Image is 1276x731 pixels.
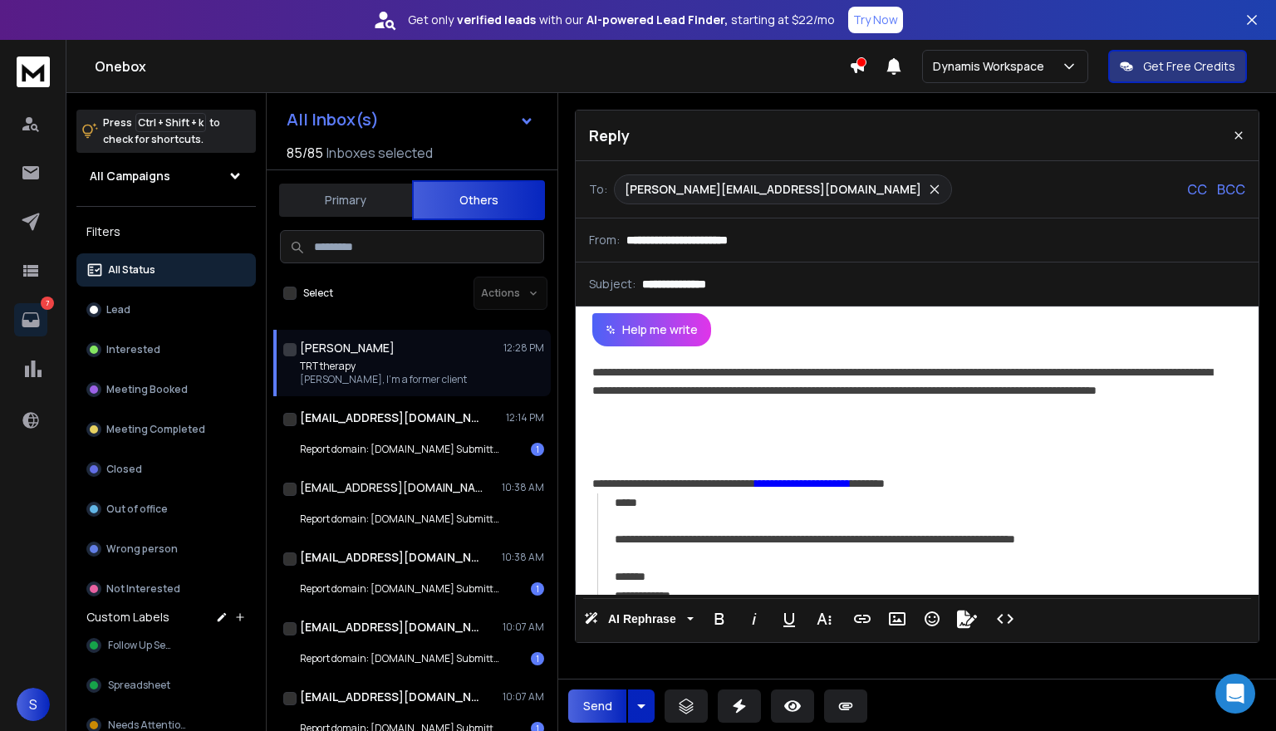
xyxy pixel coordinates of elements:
button: Others [412,180,545,220]
span: Spreadsheet [108,679,170,692]
p: TRT therapy [300,360,467,373]
p: Dynamis Workspace [933,58,1051,75]
h1: [PERSON_NAME] [300,340,395,356]
h3: Filters [76,220,256,243]
p: Meeting Booked [106,383,188,396]
button: Primary [279,182,412,218]
button: Help me write [592,313,711,346]
h3: Inboxes selected [326,143,433,163]
button: Spreadsheet [76,669,256,702]
p: Report domain: [DOMAIN_NAME] Submitter: [DOMAIN_NAME] [300,582,499,596]
p: 10:07 AM [503,621,544,634]
h3: Custom Labels [86,609,169,626]
p: Press to check for shortcuts. [103,115,220,148]
button: S [17,688,50,721]
button: Not Interested [76,572,256,606]
h1: [EMAIL_ADDRESS][DOMAIN_NAME] [300,619,483,635]
p: 12:14 PM [506,411,544,424]
span: 85 / 85 [287,143,323,163]
p: Report domain: [DOMAIN_NAME] Submitter: [DOMAIN_NAME] [300,652,499,665]
h1: [EMAIL_ADDRESS][DOMAIN_NAME] [300,479,483,496]
div: 1 [531,582,544,596]
p: [PERSON_NAME], I’m a former client [300,373,467,386]
button: Closed [76,453,256,486]
h1: [EMAIL_ADDRESS][DOMAIN_NAME] [300,410,483,426]
div: Open Intercom Messenger [1215,674,1255,714]
p: Report domain: [DOMAIN_NAME] Submitter: [DOMAIN_NAME] [300,513,499,526]
div: 1 [531,652,544,665]
strong: verified leads [457,12,536,28]
button: All Campaigns [76,159,256,193]
h1: All Inbox(s) [287,111,379,128]
span: Follow Up Sent [108,639,176,652]
button: Wrong person [76,532,256,566]
button: All Status [76,253,256,287]
p: Lead [106,303,130,316]
p: BCC [1217,179,1245,199]
p: From: [589,232,620,248]
button: Signature [951,602,983,635]
button: Send [568,689,626,723]
p: CC [1187,179,1207,199]
p: Try Now [853,12,898,28]
span: Ctrl + Shift + k [135,113,206,132]
p: Report domain: [DOMAIN_NAME] Submitter: [DOMAIN_NAME] [300,443,499,456]
p: [PERSON_NAME][EMAIL_ADDRESS][DOMAIN_NAME] [625,181,921,198]
button: Out of office [76,493,256,526]
p: 12:28 PM [503,341,544,355]
p: 10:38 AM [502,481,544,494]
p: All Status [108,263,155,277]
p: Not Interested [106,582,180,596]
p: 10:07 AM [503,690,544,704]
button: More Text [808,602,840,635]
img: logo [17,56,50,87]
button: Underline (Ctrl+U) [773,602,805,635]
p: 10:38 AM [502,551,544,564]
p: Get Free Credits [1143,58,1235,75]
button: Lead [76,293,256,326]
p: Wrong person [106,542,178,556]
button: All Inbox(s) [273,103,547,136]
span: AI Rephrase [605,612,680,626]
button: Bold (Ctrl+B) [704,602,735,635]
button: Follow Up Sent [76,629,256,662]
button: Get Free Credits [1108,50,1247,83]
label: Select [303,287,333,300]
h1: [EMAIL_ADDRESS][DOMAIN_NAME] [300,549,483,566]
button: Code View [989,602,1021,635]
button: Italic (Ctrl+I) [739,602,770,635]
p: Out of office [106,503,168,516]
button: Meeting Booked [76,373,256,406]
p: To: [589,181,607,198]
p: Interested [106,343,160,356]
button: Meeting Completed [76,413,256,446]
h1: Onebox [95,56,849,76]
button: AI Rephrase [581,602,697,635]
button: Insert Image (Ctrl+P) [881,602,913,635]
div: 1 [531,443,544,456]
h1: All Campaigns [90,168,170,184]
p: Get only with our starting at $22/mo [408,12,835,28]
button: Insert Link (Ctrl+K) [847,602,878,635]
button: Emoticons [916,602,948,635]
p: Subject: [589,276,636,292]
p: Closed [106,463,142,476]
a: 7 [14,303,47,336]
button: Try Now [848,7,903,33]
h1: [EMAIL_ADDRESS][DOMAIN_NAME] [300,689,483,705]
strong: AI-powered Lead Finder, [586,12,728,28]
p: Meeting Completed [106,423,205,436]
p: Reply [589,124,630,147]
p: 7 [41,297,54,310]
button: Interested [76,333,256,366]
